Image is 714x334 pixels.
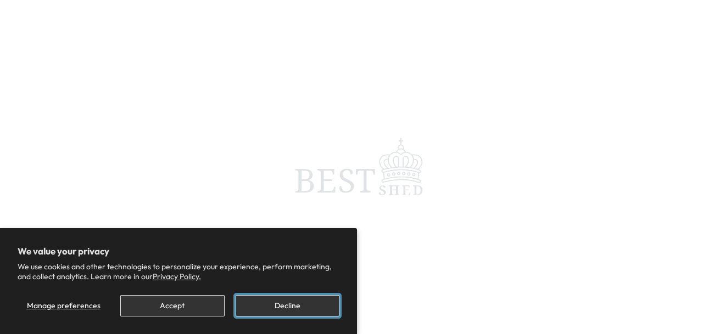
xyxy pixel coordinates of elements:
span: Manage preferences [27,301,101,310]
button: Decline [236,295,339,316]
button: Accept [120,295,224,316]
button: Manage preferences [18,295,109,316]
h2: We value your privacy [18,246,339,257]
a: Privacy Policy. [153,271,201,281]
p: We use cookies and other technologies to personalize your experience, perform marketing, and coll... [18,262,339,281]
